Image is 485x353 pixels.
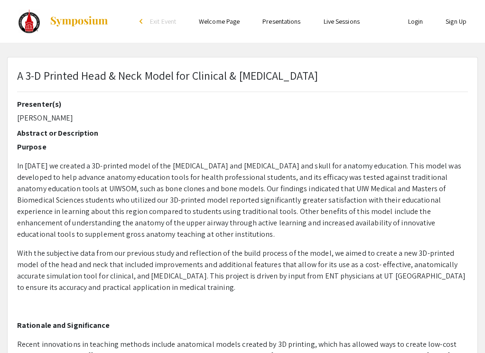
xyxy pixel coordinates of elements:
[17,248,468,293] p: With the subjective data from our previous study and reflection of the build process of the model...
[446,17,466,26] a: Sign Up
[199,17,240,26] a: Welcome Page
[7,9,109,33] a: UIW Excellence Summit 2025
[17,142,47,152] strong: Purpose
[17,112,468,124] p: [PERSON_NAME]
[17,320,110,330] strong: Rationale and Significance
[324,17,360,26] a: Live Sessions
[150,17,176,26] span: Exit Event
[49,16,109,27] img: Symposium by ForagerOne
[17,67,318,84] p: A 3-D Printed Head & Neck Model for Clinical & [MEDICAL_DATA]
[17,160,468,240] p: In [DATE] we created a 3D-printed model of the [MEDICAL_DATA] and [MEDICAL_DATA] and skull for an...
[408,17,423,26] a: Login
[140,19,145,24] div: arrow_back_ios
[262,17,300,26] a: Presentations
[17,129,468,138] h2: Abstract or Description
[17,100,468,109] h2: Presenter(s)
[19,9,40,33] img: UIW Excellence Summit 2025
